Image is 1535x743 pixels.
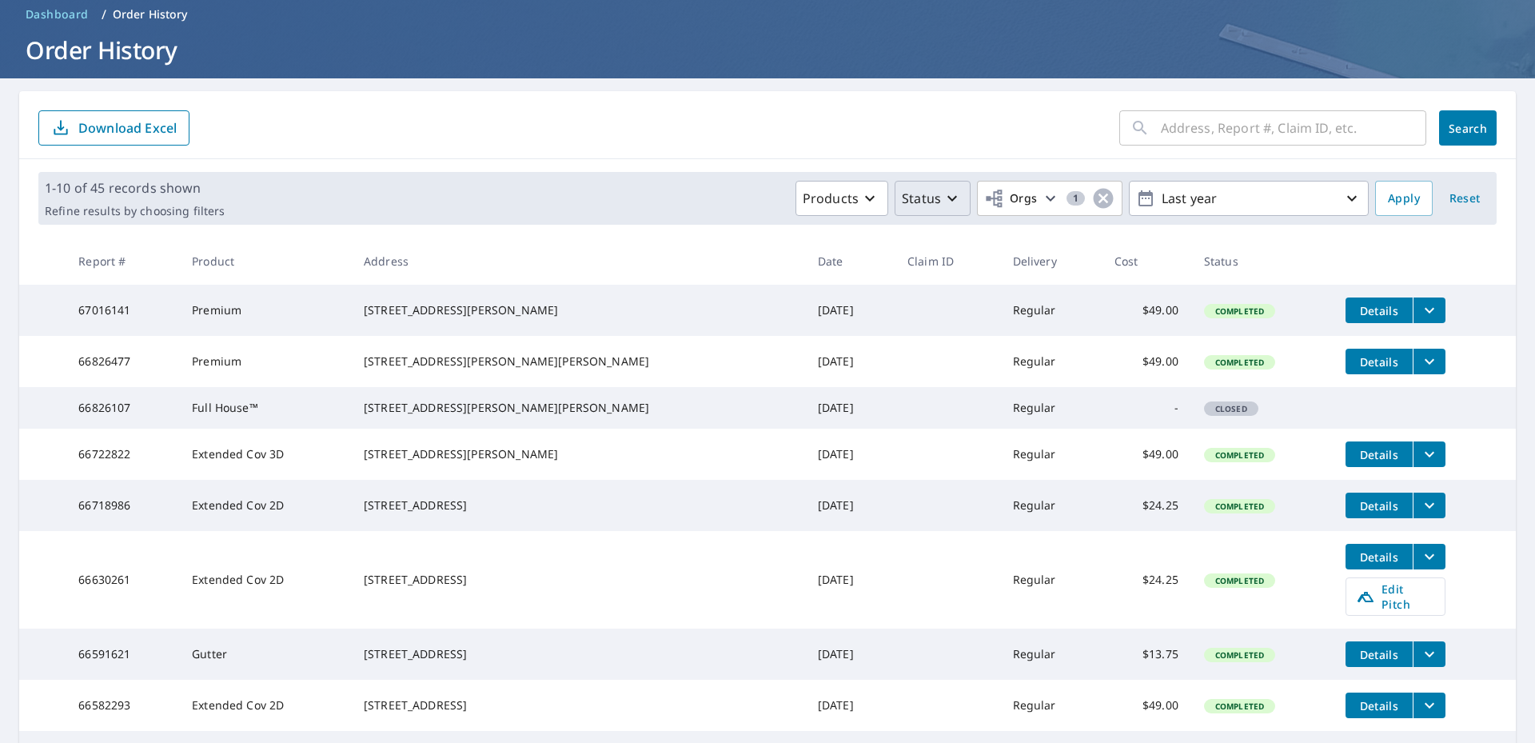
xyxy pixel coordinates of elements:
a: Edit Pitch [1346,577,1445,616]
td: Regular [1000,336,1102,387]
td: $49.00 [1102,336,1191,387]
td: [DATE] [805,680,895,731]
th: Product [179,238,351,285]
button: Products [795,181,888,216]
td: [DATE] [805,387,895,429]
th: Delivery [1000,238,1102,285]
li: / [102,5,106,24]
td: 67016141 [66,285,179,336]
th: Claim ID [895,238,1000,285]
td: Gutter [179,629,351,680]
button: filesDropdownBtn-67016141 [1413,298,1445,323]
span: Completed [1206,649,1274,661]
p: Products [803,189,859,208]
td: Regular [1000,429,1102,480]
td: [DATE] [805,531,895,629]
td: [DATE] [805,480,895,531]
p: Download Excel [78,119,177,137]
td: Extended Cov 2D [179,680,351,731]
td: 66826107 [66,387,179,429]
p: Last year [1155,185,1342,213]
div: [STREET_ADDRESS][PERSON_NAME][PERSON_NAME] [364,354,792,370]
th: Address [351,238,805,285]
button: Orgs1 [977,181,1122,216]
span: 1 [1067,193,1085,204]
td: - [1102,387,1191,429]
td: Full House™ [179,387,351,429]
td: Extended Cov 3D [179,429,351,480]
span: Edit Pitch [1356,581,1435,612]
button: Last year [1129,181,1369,216]
button: Status [895,181,971,216]
div: [STREET_ADDRESS][PERSON_NAME] [364,446,792,462]
span: Details [1355,447,1403,462]
td: $13.75 [1102,629,1191,680]
span: Details [1355,303,1403,318]
td: Regular [1000,629,1102,680]
div: [STREET_ADDRESS] [364,697,792,713]
span: Completed [1206,575,1274,586]
td: 66591621 [66,629,179,680]
button: Search [1439,110,1497,146]
button: filesDropdownBtn-66582293 [1413,693,1445,718]
span: Completed [1206,357,1274,368]
span: Search [1452,121,1484,136]
td: [DATE] [805,285,895,336]
td: 66718986 [66,480,179,531]
span: Completed [1206,501,1274,512]
button: filesDropdownBtn-66718986 [1413,493,1445,518]
span: Details [1355,647,1403,662]
td: $24.25 [1102,531,1191,629]
th: Status [1191,238,1333,285]
span: Details [1355,354,1403,370]
div: [STREET_ADDRESS] [364,497,792,513]
button: detailsBtn-66826477 [1346,349,1413,374]
button: Apply [1375,181,1433,216]
span: Details [1355,549,1403,565]
td: [DATE] [805,629,895,680]
p: Order History [113,6,188,22]
div: [STREET_ADDRESS][PERSON_NAME] [364,302,792,318]
td: Regular [1000,285,1102,336]
th: Report # [66,238,179,285]
td: 66630261 [66,531,179,629]
input: Address, Report #, Claim ID, etc. [1161,106,1426,150]
td: Regular [1000,480,1102,531]
p: Status [902,189,941,208]
button: detailsBtn-66582293 [1346,693,1413,718]
span: Apply [1388,189,1420,209]
button: detailsBtn-66591621 [1346,641,1413,667]
td: Regular [1000,680,1102,731]
nav: breadcrumb [19,2,1516,27]
td: Premium [179,285,351,336]
button: Reset [1439,181,1490,216]
td: Premium [179,336,351,387]
td: Regular [1000,531,1102,629]
p: 1-10 of 45 records shown [45,178,225,198]
td: $49.00 [1102,429,1191,480]
span: Completed [1206,449,1274,461]
button: filesDropdownBtn-66826477 [1413,349,1445,374]
button: detailsBtn-67016141 [1346,298,1413,323]
button: filesDropdownBtn-66630261 [1413,544,1445,569]
button: Download Excel [38,110,189,146]
td: $49.00 [1102,285,1191,336]
span: Completed [1206,306,1274,317]
td: Extended Cov 2D [179,531,351,629]
span: Completed [1206,701,1274,712]
div: [STREET_ADDRESS] [364,572,792,588]
div: [STREET_ADDRESS][PERSON_NAME][PERSON_NAME] [364,400,792,416]
button: filesDropdownBtn-66591621 [1413,641,1445,667]
button: detailsBtn-66718986 [1346,493,1413,518]
th: Cost [1102,238,1191,285]
span: Dashboard [26,6,89,22]
td: Regular [1000,387,1102,429]
td: 66722822 [66,429,179,480]
td: [DATE] [805,429,895,480]
td: $49.00 [1102,680,1191,731]
td: 66826477 [66,336,179,387]
p: Refine results by choosing filters [45,204,225,218]
button: detailsBtn-66722822 [1346,441,1413,467]
span: Closed [1206,403,1257,414]
span: Orgs [984,189,1038,209]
